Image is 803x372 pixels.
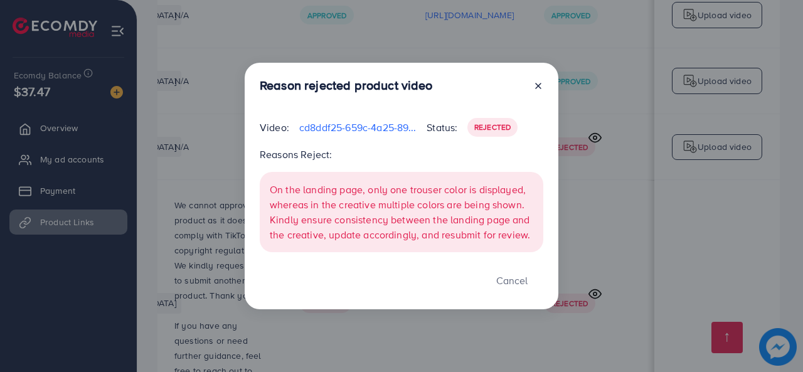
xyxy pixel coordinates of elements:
[260,78,433,93] h3: Reason rejected product video
[474,122,511,132] span: Rejected
[260,147,543,162] p: Reasons Reject:
[427,120,457,135] p: Status:
[299,120,417,135] p: cd8ddf25-659c-4a25-89a4-9e4219c08ed0-1759341058131.MP4
[481,267,543,294] button: Cancel
[270,182,533,242] p: On the landing page, only one trouser color is displayed, whereas in the creative multiple colors...
[260,120,289,135] p: Video:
